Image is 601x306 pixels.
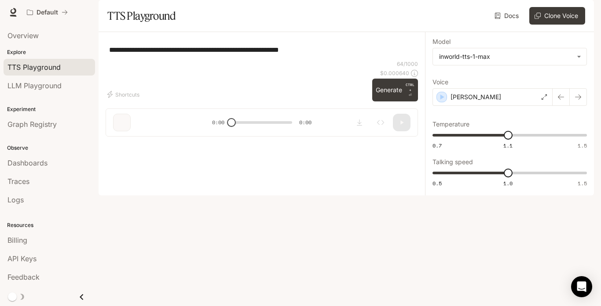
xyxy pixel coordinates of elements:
[571,276,592,297] div: Open Intercom Messenger
[397,60,418,68] p: 64 / 1000
[107,7,176,25] h1: TTS Playground
[380,69,409,77] p: $ 0.000640
[503,180,513,187] span: 1.0
[451,93,501,101] p: [PERSON_NAME]
[433,48,586,65] div: inworld-tts-1-max
[432,142,442,149] span: 0.7
[432,39,451,45] p: Model
[503,142,513,149] span: 1.1
[432,79,448,85] p: Voice
[439,52,572,61] div: inworld-tts-1-max
[432,121,469,127] p: Temperature
[432,159,473,165] p: Talking speed
[23,4,72,21] button: All workspaces
[372,79,418,101] button: GenerateCTRL +⏎
[432,180,442,187] span: 0.5
[406,82,414,93] p: CTRL +
[37,9,58,16] p: Default
[406,82,414,98] p: ⏎
[578,180,587,187] span: 1.5
[493,7,522,25] a: Docs
[106,87,143,101] button: Shortcuts
[529,7,585,25] button: Clone Voice
[578,142,587,149] span: 1.5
